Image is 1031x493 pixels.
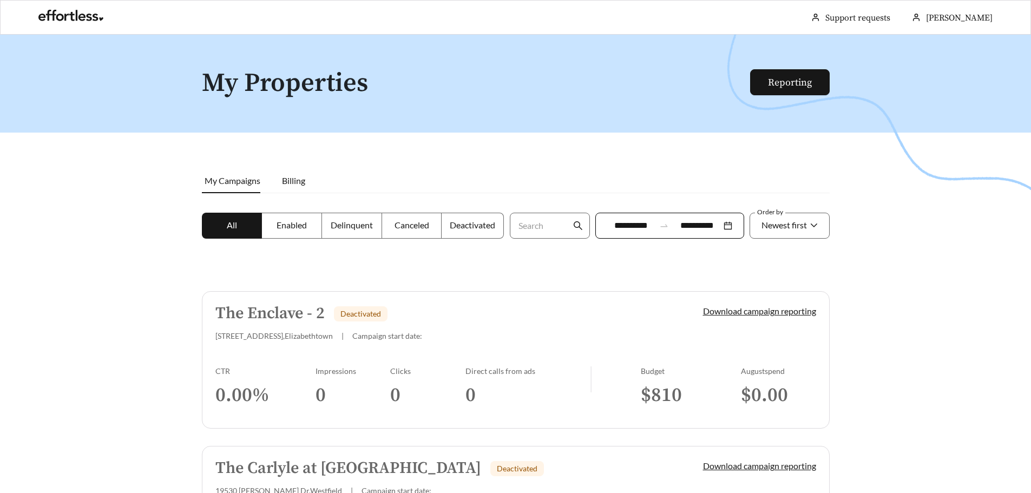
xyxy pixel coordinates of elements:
[390,366,465,376] div: Clicks
[316,366,391,376] div: Impressions
[465,383,590,407] h3: 0
[768,76,812,89] a: Reporting
[205,175,260,186] span: My Campaigns
[573,221,583,231] span: search
[316,383,391,407] h3: 0
[202,69,751,98] h1: My Properties
[352,331,422,340] span: Campaign start date:
[659,221,669,231] span: to
[215,305,325,323] h5: The Enclave - 2
[282,175,305,186] span: Billing
[450,220,495,230] span: Deactivated
[465,366,590,376] div: Direct calls from ads
[390,383,465,407] h3: 0
[590,366,592,392] img: line
[926,12,993,23] span: [PERSON_NAME]
[761,220,807,230] span: Newest first
[703,461,816,471] a: Download campaign reporting
[277,220,307,230] span: Enabled
[215,331,333,340] span: [STREET_ADDRESS] , Elizabethtown
[395,220,429,230] span: Canceled
[703,306,816,316] a: Download campaign reporting
[342,331,344,340] span: |
[659,221,669,231] span: swap-right
[215,366,316,376] div: CTR
[750,69,830,95] button: Reporting
[497,464,537,473] span: Deactivated
[202,291,830,429] a: The Enclave - 2Deactivated[STREET_ADDRESS],Elizabethtown|Campaign start date:Download campaign re...
[741,383,816,407] h3: $ 0.00
[641,366,741,376] div: Budget
[641,383,741,407] h3: $ 810
[227,220,237,230] span: All
[331,220,373,230] span: Delinquent
[215,459,481,477] h5: The Carlyle at [GEOGRAPHIC_DATA]
[825,12,890,23] a: Support requests
[741,366,816,376] div: August spend
[215,383,316,407] h3: 0.00 %
[340,309,381,318] span: Deactivated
